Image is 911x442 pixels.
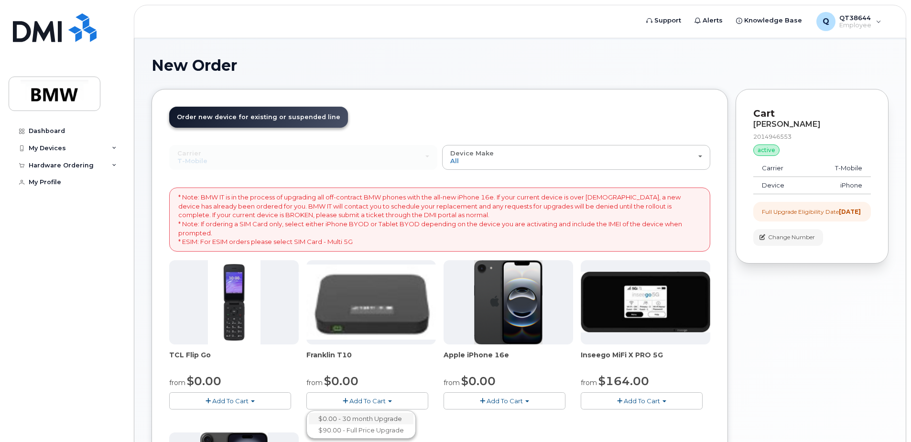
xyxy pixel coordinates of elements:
[753,144,780,156] div: active
[169,392,291,409] button: Add To Cart
[581,392,703,409] button: Add To Cart
[654,16,681,25] span: Support
[753,107,871,121] p: Cart
[839,208,861,215] strong: [DATE]
[152,57,889,74] h1: New Order
[810,12,888,31] div: QT38644
[581,350,710,369] div: Inseego MiFi X PRO 5G
[809,160,871,177] td: T-Mobile
[823,16,829,27] span: Q
[306,392,428,409] button: Add To Cart
[753,160,809,177] td: Carrier
[169,378,185,387] small: from
[753,177,809,194] td: Device
[444,350,573,369] div: Apple iPhone 16e
[187,374,221,388] span: $0.00
[703,16,723,25] span: Alerts
[306,265,436,340] img: t10.jpg
[839,14,871,22] span: QT38644
[753,133,871,141] div: 2014946553
[309,413,413,425] a: $0.00 - 30 month Upgrade
[169,350,299,369] div: TCL Flip Go
[762,208,861,216] div: Full Upgrade Eligibility Date
[581,272,710,332] img: cut_small_inseego_5G.jpg
[753,120,871,129] div: [PERSON_NAME]
[688,11,729,30] a: Alerts
[581,378,597,387] small: from
[444,378,460,387] small: from
[309,424,413,436] a: $90.00 - Full Price Upgrade
[624,397,660,405] span: Add To Cart
[444,392,565,409] button: Add To Cart
[640,11,688,30] a: Support
[450,149,494,157] span: Device Make
[349,397,386,405] span: Add To Cart
[809,177,871,194] td: iPhone
[177,113,340,121] span: Order new device for existing or suspended line
[744,16,802,25] span: Knowledge Base
[598,374,649,388] span: $164.00
[306,350,436,369] div: Franklin T10
[461,374,496,388] span: $0.00
[839,22,871,29] span: Employee
[753,229,823,246] button: Change Number
[324,374,358,388] span: $0.00
[768,233,815,242] span: Change Number
[487,397,523,405] span: Add To Cart
[729,11,809,30] a: Knowledge Base
[450,157,459,165] span: All
[869,400,904,435] iframe: Messenger Launcher
[208,260,260,344] img: TCL_FLIP_MODE.jpg
[306,378,323,387] small: from
[212,397,249,405] span: Add To Cart
[474,260,543,344] img: iphone16e.png
[442,145,710,170] button: Device Make All
[178,193,701,246] p: * Note: BMW IT is in the process of upgrading all off-contract BMW phones with the all-new iPhone...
